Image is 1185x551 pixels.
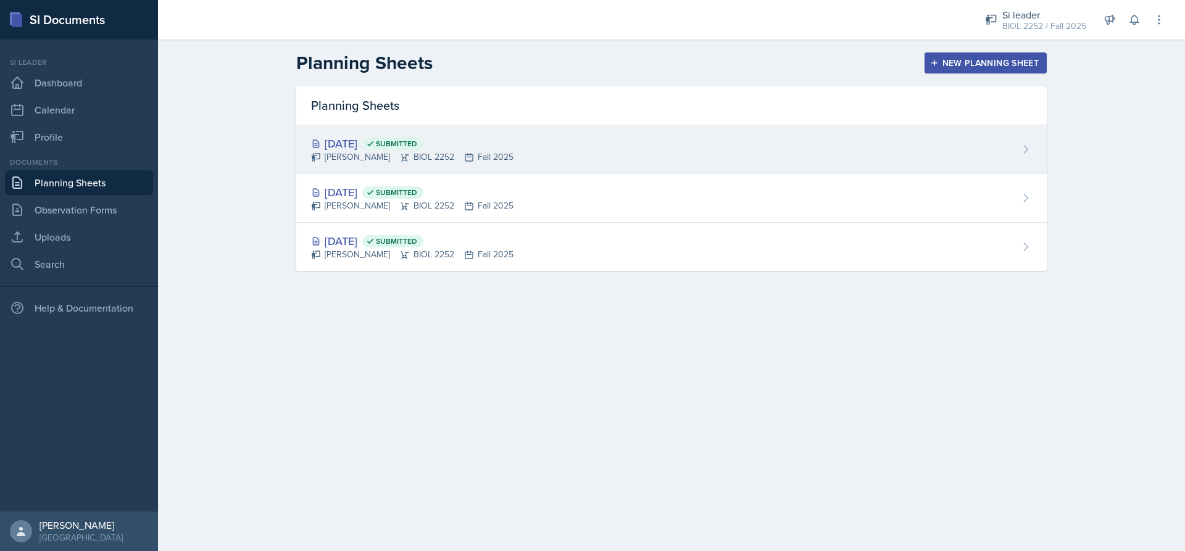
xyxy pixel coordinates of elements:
[5,70,153,95] a: Dashboard
[311,248,513,261] div: [PERSON_NAME] BIOL 2252 Fall 2025
[311,135,513,152] div: [DATE]
[311,199,513,212] div: [PERSON_NAME] BIOL 2252 Fall 2025
[1002,20,1086,33] div: BIOL 2252 / Fall 2025
[296,223,1047,271] a: [DATE] Submitted [PERSON_NAME]BIOL 2252Fall 2025
[925,52,1047,73] button: New Planning Sheet
[311,151,513,164] div: [PERSON_NAME] BIOL 2252 Fall 2025
[296,52,433,74] h2: Planning Sheets
[933,58,1039,68] div: New Planning Sheet
[5,170,153,195] a: Planning Sheets
[5,296,153,320] div: Help & Documentation
[5,252,153,276] a: Search
[376,236,417,246] span: Submitted
[5,197,153,222] a: Observation Forms
[311,184,513,201] div: [DATE]
[296,125,1047,174] a: [DATE] Submitted [PERSON_NAME]BIOL 2252Fall 2025
[1002,7,1086,22] div: Si leader
[296,174,1047,223] a: [DATE] Submitted [PERSON_NAME]BIOL 2252Fall 2025
[5,97,153,122] a: Calendar
[376,188,417,197] span: Submitted
[296,86,1047,125] div: Planning Sheets
[5,57,153,68] div: Si leader
[376,139,417,149] span: Submitted
[39,519,123,531] div: [PERSON_NAME]
[5,157,153,168] div: Documents
[311,233,513,249] div: [DATE]
[5,225,153,249] a: Uploads
[5,125,153,149] a: Profile
[39,531,123,544] div: [GEOGRAPHIC_DATA]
